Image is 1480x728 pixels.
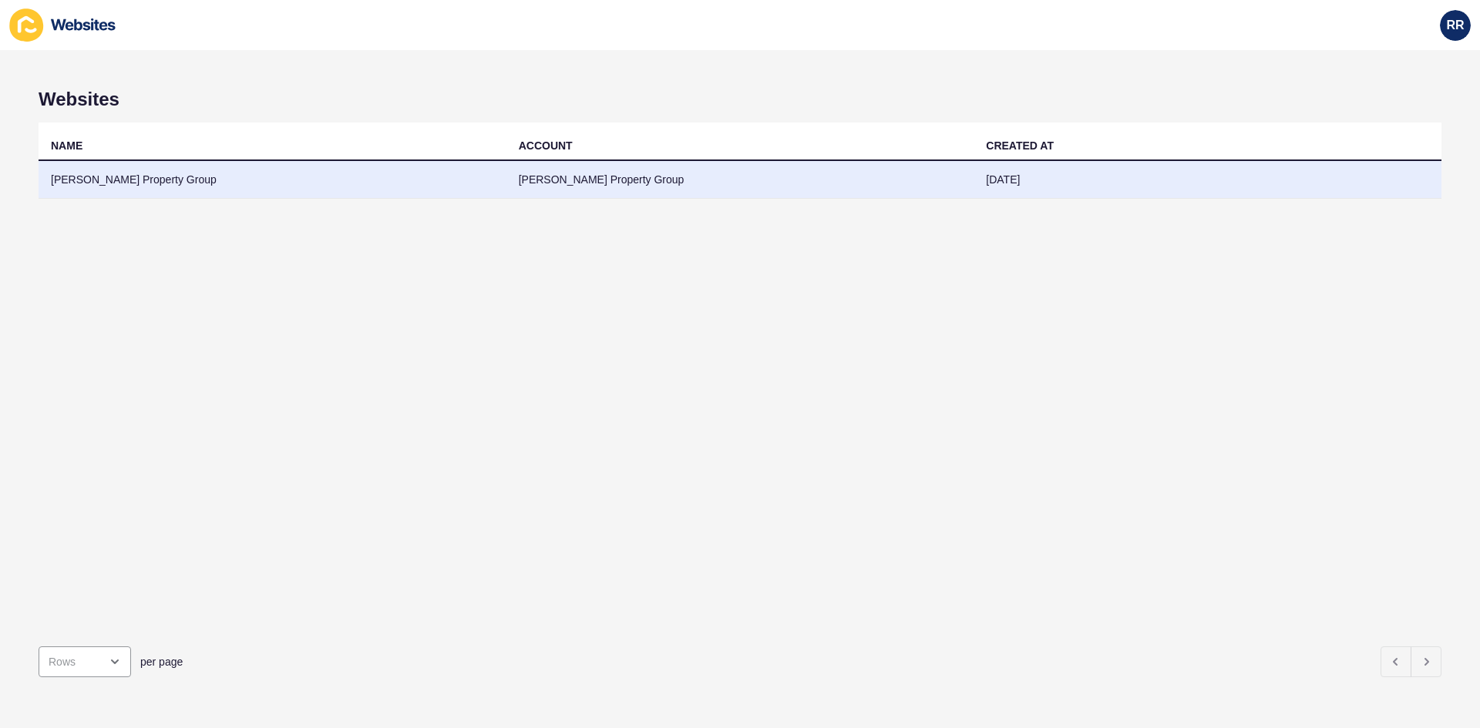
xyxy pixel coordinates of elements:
div: open menu [39,646,131,677]
span: RR [1446,18,1464,33]
span: per page [140,654,183,669]
div: NAME [51,138,82,153]
td: [DATE] [974,161,1441,199]
td: [PERSON_NAME] Property Group [39,161,506,199]
div: CREATED AT [986,138,1054,153]
td: [PERSON_NAME] Property Group [506,161,974,199]
h1: Websites [39,89,1441,110]
div: ACCOUNT [519,138,573,153]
